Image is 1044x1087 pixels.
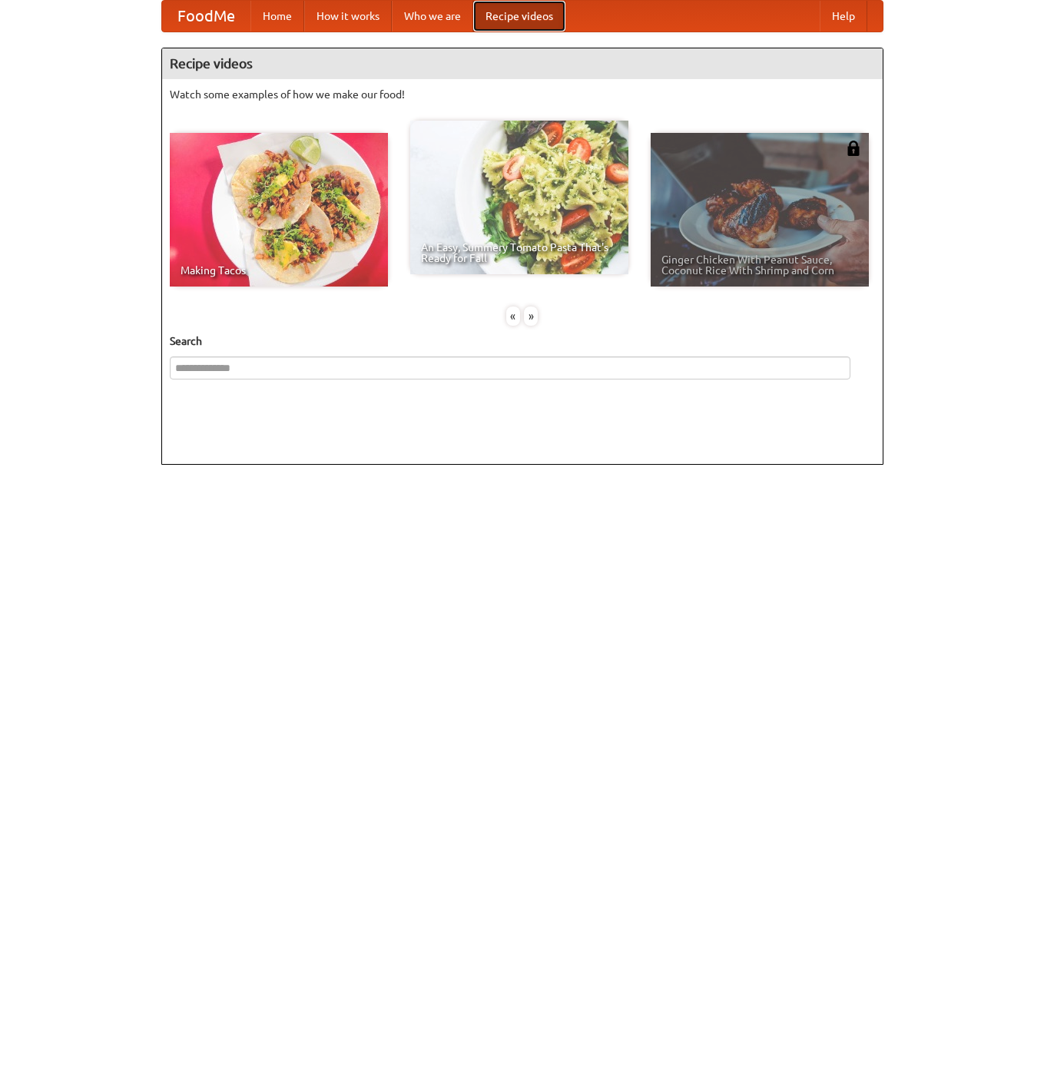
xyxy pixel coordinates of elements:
img: 483408.png [846,141,861,156]
a: Help [820,1,867,31]
div: « [506,307,520,326]
span: Making Tacos [181,265,377,276]
div: » [524,307,538,326]
h4: Recipe videos [162,48,883,79]
a: How it works [304,1,392,31]
a: Making Tacos [170,133,388,287]
a: Home [250,1,304,31]
p: Watch some examples of how we make our food! [170,87,875,102]
a: Who we are [392,1,473,31]
h5: Search [170,333,875,349]
a: Recipe videos [473,1,565,31]
a: An Easy, Summery Tomato Pasta That's Ready for Fall [410,121,628,274]
a: FoodMe [162,1,250,31]
span: An Easy, Summery Tomato Pasta That's Ready for Fall [421,242,618,263]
